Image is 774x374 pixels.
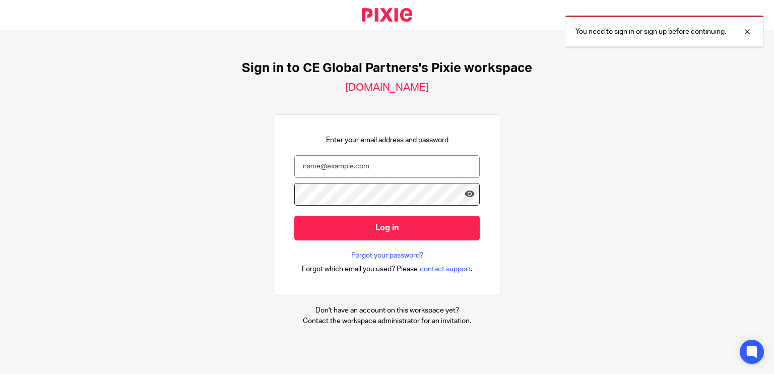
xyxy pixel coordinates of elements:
div: . [302,263,473,275]
input: name@example.com [294,155,480,178]
p: Don't have an account on this workspace yet? [303,305,471,316]
span: contact support [420,264,471,274]
h2: [DOMAIN_NAME] [345,81,429,94]
h1: Sign in to CE Global Partners's Pixie workspace [242,60,532,76]
p: Enter your email address and password [326,135,448,145]
p: Contact the workspace administrator for an invitation. [303,316,471,326]
a: Forgot your password? [351,251,423,261]
span: Forgot which email you used? Please [302,264,418,274]
input: Log in [294,216,480,240]
p: You need to sign in or sign up before continuing. [575,27,726,37]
